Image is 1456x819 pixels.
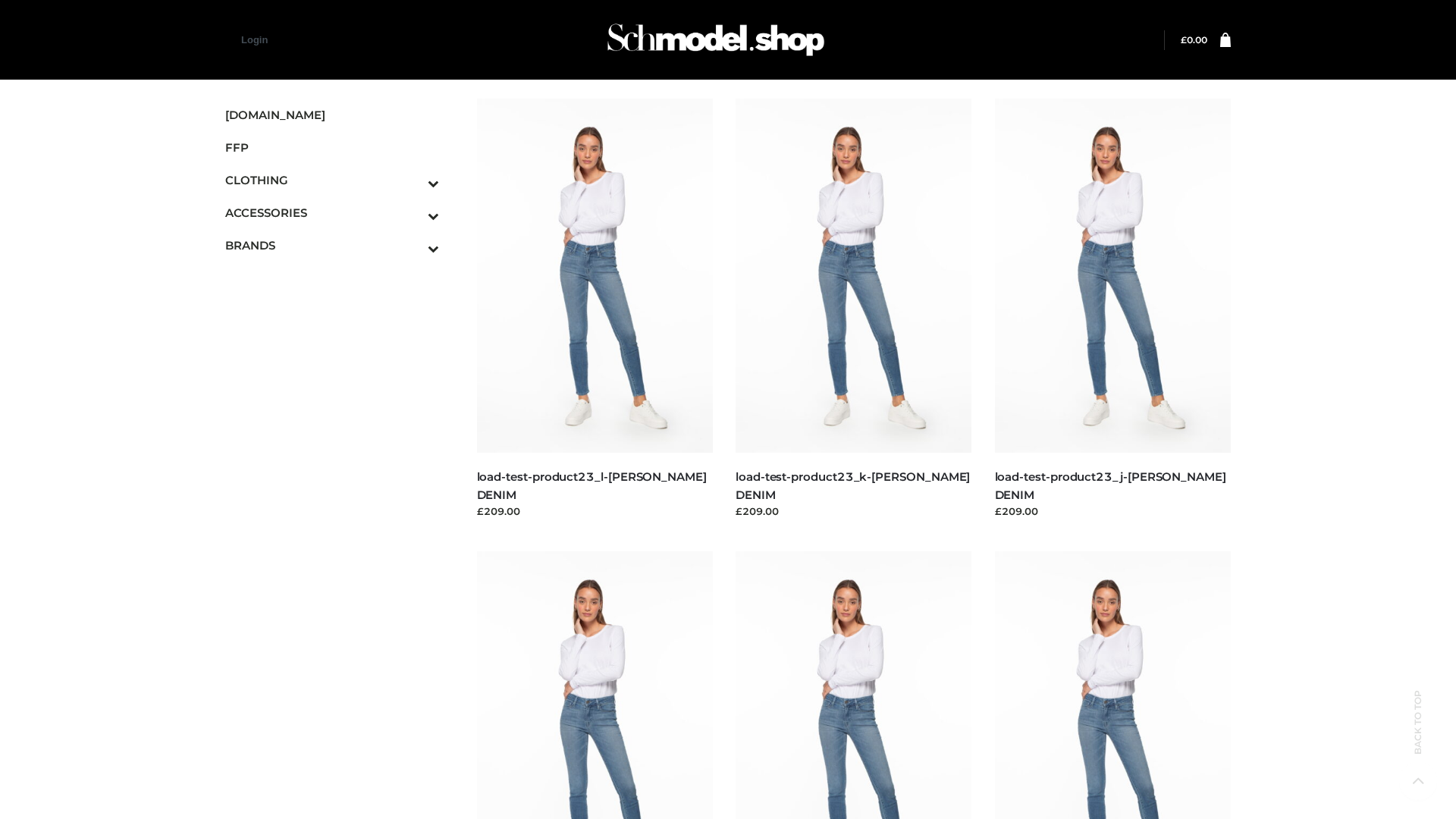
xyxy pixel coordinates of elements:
span: CLOTHING [225,171,439,189]
a: [DOMAIN_NAME] [225,99,439,131]
img: Schmodel Admin 964 [602,10,830,70]
a: load-test-product23_j-[PERSON_NAME] DENIM [995,469,1226,501]
span: BRANDS [225,237,439,254]
span: Back to top [1399,717,1437,755]
a: FFP [225,131,439,164]
a: £0.00 [1181,34,1207,45]
div: £209.00 [995,504,1232,519]
span: £ [1181,34,1187,45]
a: load-test-product23_k-[PERSON_NAME] DENIM [736,469,970,501]
button: Toggle Submenu [386,196,439,229]
a: BRANDSToggle Submenu [225,229,439,262]
a: load-test-product23_l-[PERSON_NAME] DENIM [477,469,707,501]
bdi: 0.00 [1181,34,1207,45]
a: ACCESSORIESToggle Submenu [225,196,439,229]
span: FFP [225,139,439,156]
div: £209.00 [477,504,714,519]
span: ACCESSORIES [225,204,439,221]
a: Login [241,34,268,45]
div: £209.00 [736,504,972,519]
button: Toggle Submenu [386,164,439,196]
button: Toggle Submenu [386,229,439,262]
span: [DOMAIN_NAME] [225,106,439,124]
a: CLOTHINGToggle Submenu [225,164,439,196]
